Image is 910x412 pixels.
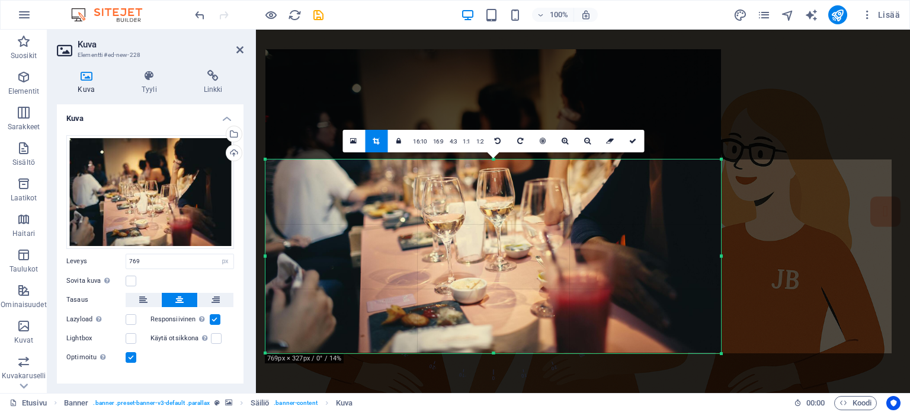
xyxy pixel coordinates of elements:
button: 100% [532,8,574,22]
h4: Teksti [57,374,243,403]
h4: Tyyli [121,70,183,95]
h4: Kuva [57,70,121,95]
p: Haitari [12,229,35,238]
img: Editor Logo [68,8,157,22]
div: a-lively-indoor-gathering-with-people-enjoying-drinks-and-conversation-in-a-brazilian-restaurant-... [66,135,234,249]
button: Koodi [834,396,877,410]
label: Optimoitu [66,350,126,365]
a: Kierrä vasemmalle 90° [486,130,509,152]
a: Nollaa [599,130,621,152]
h4: Linkki [182,70,243,95]
button: reload [287,8,302,22]
i: Lataa sivu uudelleen [288,8,302,22]
p: Sarakkeet [8,122,40,132]
button: text_generator [805,8,819,22]
span: Koodi [839,396,871,410]
p: Elementit [8,87,39,96]
p: Ominaisuudet [1,300,46,309]
p: Sisältö [12,158,35,167]
i: Tämä elementti sisältää taustan [225,400,232,406]
i: Tämä elementti on mukautettava esiasetus [214,400,220,406]
span: Napsauta valitaksesi. Kaksoisnapsauta muokataksesi [64,396,89,410]
h4: Kuva [57,104,243,126]
i: Tekstigeneraattori [805,8,818,22]
a: Valitse tiedostot tiedostonhallinnasta, kuvapankista tai lataa tiedosto(ja) [342,130,365,152]
h3: Elementti #ed-new-228 [78,50,220,60]
a: Säilytä kuvasuhde [387,130,410,152]
label: Lightbox [66,331,126,346]
label: Sovita kuva [66,274,126,288]
h6: 100% [550,8,569,22]
a: 16:10 [410,130,430,153]
span: Napsauta valitaksesi. Kaksoisnapsauta muokataksesi [336,396,353,410]
i: Navigaattori [781,8,794,22]
i: Julkaise [831,8,844,22]
label: Käytä otsikkona [150,331,211,346]
p: Taulukot [9,264,38,274]
a: Lähennä [554,130,576,152]
h2: Kuva [78,39,243,50]
a: 16:9 [430,130,447,153]
p: Kuvat [14,336,34,345]
label: Leveys [66,258,126,264]
a: Keskitä [531,130,554,152]
a: Napsauta peruuttaaksesi valinnan. Kaksoisnapsauta avataksesi Sivut [9,396,47,410]
i: Sivut (Ctrl+Alt+S) [757,8,771,22]
a: 1:2 [473,130,487,153]
button: publish [828,5,847,24]
a: 1:1 [460,130,473,153]
button: Napsauta tästä poistuaksesi esikatselutilasta ja jatkaaksesi muokkaamista [264,8,278,22]
button: pages [757,8,771,22]
a: 4:3 [447,130,460,153]
span: . banner .preset-banner-v3-default .parallax [93,396,210,410]
button: undo [193,8,207,22]
label: Responsiivinen [150,312,210,327]
label: Tasaus [66,293,126,307]
nav: breadcrumb [64,396,353,410]
a: Vahvista [621,130,644,152]
span: Lisää [861,9,900,21]
span: . banner-content [274,396,317,410]
button: Lisää [857,5,905,24]
i: Kumoa: Muuta suuntaa (Ctrl+Z) [193,8,207,22]
span: Napsauta valitaksesi. Kaksoisnapsauta muokataksesi [251,396,270,410]
p: Suosikit [11,51,37,60]
a: Rajaus-tila [365,130,387,152]
a: Kierrä oikealle 90° [509,130,531,152]
button: Usercentrics [886,396,901,410]
button: navigator [781,8,795,22]
span: 00 00 [806,396,825,410]
i: Ulkoasu (Ctrl+Alt+Y) [733,8,747,22]
button: design [733,8,748,22]
span: : [815,398,816,407]
i: Koon muuttuessa säädä zoomaustaso automaattisesti sopimaan valittuun laitteeseen. [581,9,591,20]
p: Laatikot [11,193,37,203]
a: Loitonna [576,130,599,152]
button: save [311,8,325,22]
p: Kuvakaruselli [2,371,46,381]
label: Lazyload [66,312,126,327]
i: Tallenna (Ctrl+S) [312,8,325,22]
